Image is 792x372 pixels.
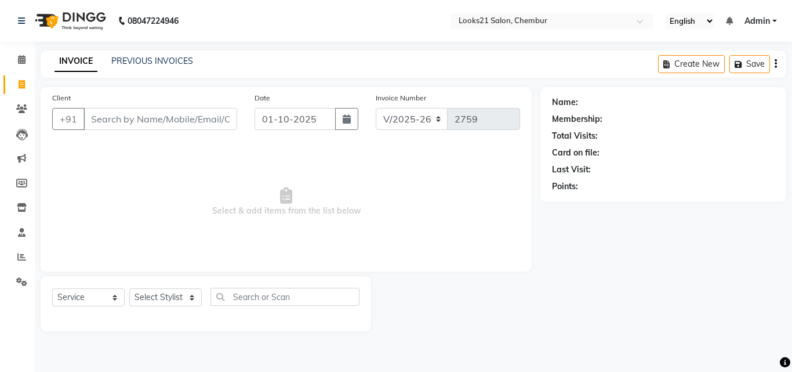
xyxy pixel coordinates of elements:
img: logo [30,5,109,37]
input: Search or Scan [210,288,359,306]
div: Name: [552,96,578,109]
label: Invoice Number [376,93,426,103]
div: Membership: [552,113,602,125]
a: PREVIOUS INVOICES [111,56,193,66]
a: INVOICE [55,51,97,72]
div: Points: [552,180,578,193]
label: Client [52,93,71,103]
span: Select & add items from the list below [52,144,520,260]
span: Admin [744,15,770,27]
div: Card on file: [552,147,600,159]
button: +91 [52,108,85,130]
div: Last Visit: [552,164,591,176]
button: Create New [658,55,725,73]
div: Total Visits: [552,130,598,142]
label: Date [255,93,270,103]
button: Save [729,55,770,73]
input: Search by Name/Mobile/Email/Code [83,108,237,130]
b: 08047224946 [128,5,179,37]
